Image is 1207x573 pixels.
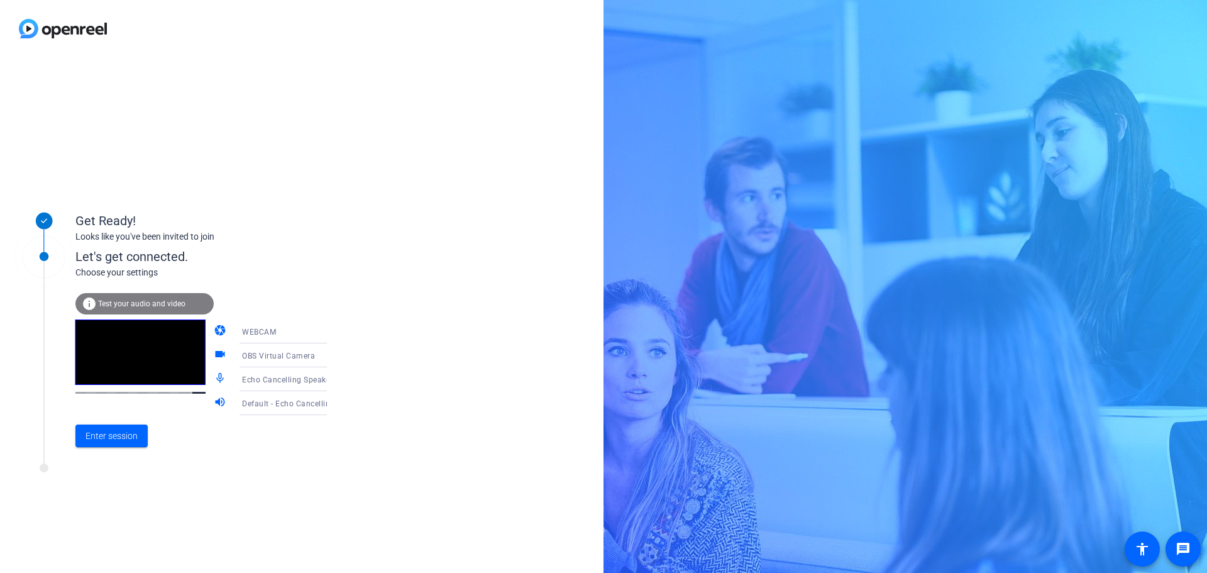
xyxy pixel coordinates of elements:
mat-icon: videocam [214,348,229,363]
div: Looks like you've been invited to join [75,230,327,243]
div: Choose your settings [75,266,353,279]
mat-icon: message [1176,542,1191,557]
span: Enter session [85,430,138,443]
mat-icon: info [82,296,97,311]
div: Get Ready! [75,211,327,230]
span: WEBCAM [242,328,276,337]
mat-icon: mic_none [214,372,229,387]
mat-icon: accessibility [1135,542,1150,557]
span: Echo Cancelling Speakerphone (HP Thunderbolt Dock Audio Module) (03f0:0567) [242,374,542,384]
button: Enter session [75,425,148,447]
span: OBS Virtual Camera [242,352,315,360]
div: Let's get connected. [75,247,353,266]
mat-icon: volume_up [214,396,229,411]
span: Test your audio and video [98,299,185,308]
span: Default - Echo Cancelling Speakerphone (HP Thunderbolt Dock Audio Module) (03f0:0567) [242,398,575,408]
mat-icon: camera [214,324,229,339]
